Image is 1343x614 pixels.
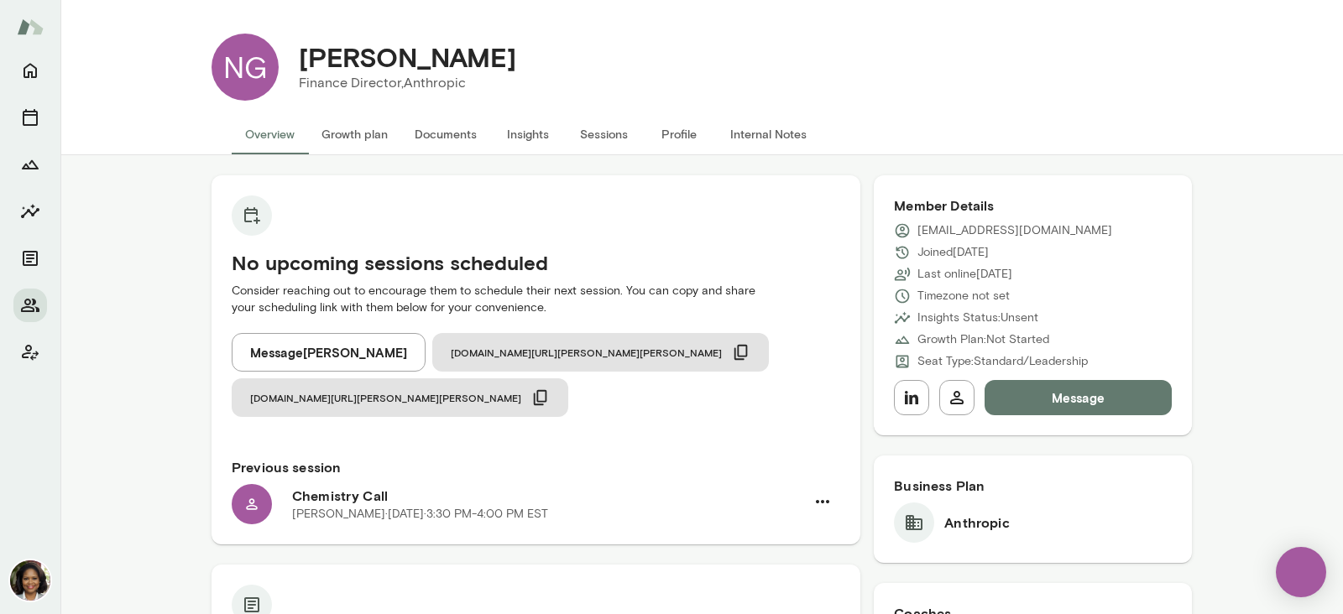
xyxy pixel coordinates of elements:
[308,114,401,154] button: Growth plan
[917,310,1038,326] p: Insights Status: Unsent
[232,333,426,372] button: Message[PERSON_NAME]
[13,195,47,228] button: Insights
[292,486,805,506] h6: Chemistry Call
[232,457,840,477] h6: Previous session
[250,391,521,404] span: [DOMAIN_NAME][URL][PERSON_NAME][PERSON_NAME]
[232,378,568,417] button: [DOMAIN_NAME][URL][PERSON_NAME][PERSON_NAME]
[401,114,490,154] button: Documents
[13,148,47,181] button: Growth Plan
[232,114,308,154] button: Overview
[917,244,989,261] p: Joined [DATE]
[232,283,840,316] p: Consider reaching out to encourage them to schedule their next session. You can copy and share yo...
[299,73,516,93] p: Finance Director, Anthropic
[641,114,717,154] button: Profile
[917,266,1012,283] p: Last online [DATE]
[917,353,1088,370] p: Seat Type: Standard/Leadership
[10,560,50,601] img: Cheryl Mills
[13,289,47,322] button: Members
[451,346,722,359] span: [DOMAIN_NAME][URL][PERSON_NAME][PERSON_NAME]
[292,506,548,523] p: [PERSON_NAME] · [DATE] · 3:30 PM-4:00 PM EST
[299,41,516,73] h4: [PERSON_NAME]
[232,249,840,276] h5: No upcoming sessions scheduled
[944,513,1009,533] h6: Anthropic
[917,331,1049,348] p: Growth Plan: Not Started
[917,222,1112,239] p: [EMAIL_ADDRESS][DOMAIN_NAME]
[13,54,47,87] button: Home
[432,333,769,372] button: [DOMAIN_NAME][URL][PERSON_NAME][PERSON_NAME]
[212,34,279,101] div: NG
[13,101,47,134] button: Sessions
[894,195,1172,216] h6: Member Details
[717,114,820,154] button: Internal Notes
[17,11,44,43] img: Mento
[13,242,47,275] button: Documents
[917,288,1010,304] p: Timezone not set
[985,380,1172,415] button: Message
[566,114,641,154] button: Sessions
[13,336,47,369] button: Client app
[894,476,1172,496] h6: Business Plan
[490,114,566,154] button: Insights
